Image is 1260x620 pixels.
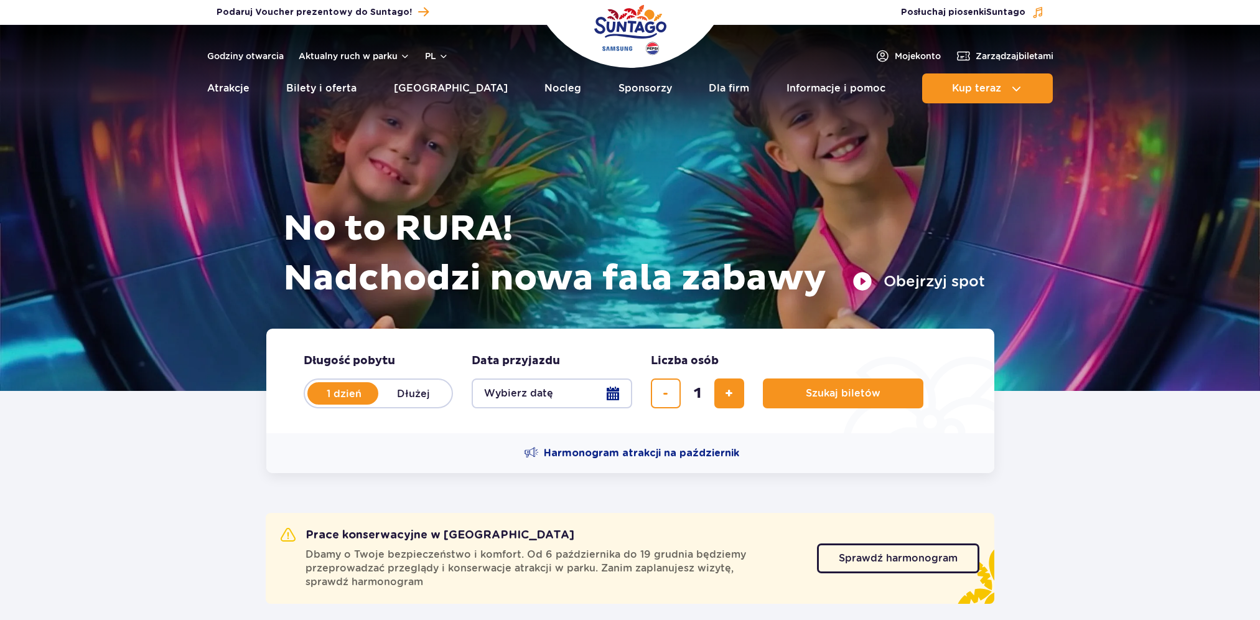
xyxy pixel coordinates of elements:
h1: No to RURA! Nadchodzi nowa fala zabawy [283,204,985,304]
button: Szukaj biletów [763,378,923,408]
span: Długość pobytu [304,354,395,369]
a: [GEOGRAPHIC_DATA] [394,73,508,103]
button: dodaj bilet [714,378,744,408]
button: Posłuchaj piosenkiSuntago [901,6,1044,19]
label: 1 dzień [309,380,380,406]
a: Sponsorzy [618,73,672,103]
button: pl [425,50,449,62]
span: Kup teraz [952,83,1001,94]
a: Atrakcje [207,73,250,103]
span: Sprawdź harmonogram [839,553,958,563]
button: Wybierz datę [472,378,632,408]
a: Sprawdź harmonogram [817,543,979,573]
a: Podaruj Voucher prezentowy do Suntago! [217,4,429,21]
button: usuń bilet [651,378,681,408]
a: Nocleg [544,73,581,103]
a: Dla firm [709,73,749,103]
h2: Prace konserwacyjne w [GEOGRAPHIC_DATA] [281,528,574,543]
span: Dbamy o Twoje bezpieczeństwo i komfort. Od 6 października do 19 grudnia będziemy przeprowadzać pr... [306,548,802,589]
label: Dłużej [378,380,449,406]
button: Aktualny ruch w parku [299,51,410,61]
a: Zarządzajbiletami [956,49,1053,63]
button: Kup teraz [922,73,1053,103]
button: Obejrzyj spot [852,271,985,291]
span: Zarządzaj biletami [976,50,1053,62]
span: Data przyjazdu [472,354,560,369]
a: Mojekonto [875,49,941,63]
span: Suntago [986,8,1025,17]
a: Informacje i pomoc [786,73,885,103]
span: Moje konto [895,50,941,62]
form: Planowanie wizyty w Park of Poland [266,329,994,433]
span: Harmonogram atrakcji na październik [544,446,739,460]
span: Liczba osób [651,354,719,369]
span: Podaruj Voucher prezentowy do Suntago! [217,6,412,19]
a: Godziny otwarcia [207,50,284,62]
span: Posłuchaj piosenki [901,6,1025,19]
a: Bilety i oferta [286,73,357,103]
span: Szukaj biletów [806,388,880,399]
a: Harmonogram atrakcji na październik [524,446,739,461]
input: liczba biletów [683,378,712,408]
